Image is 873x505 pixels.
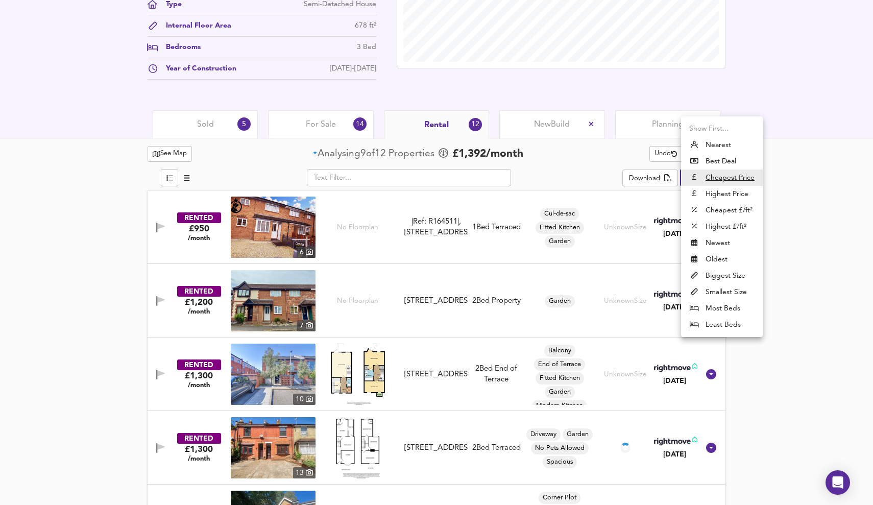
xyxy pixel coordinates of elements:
li: Smallest Size [681,284,763,300]
li: Oldest [681,251,763,268]
li: Least Beds [681,317,763,333]
li: Nearest [681,137,763,153]
li: Biggest Size [681,268,763,284]
li: Most Beds [681,300,763,317]
li: Cheapest £/ft² [681,202,763,219]
li: Highest Price [681,186,763,202]
li: Best Deal [681,153,763,170]
li: Newest [681,235,763,251]
div: Open Intercom Messenger [826,470,850,495]
li: Highest £/ft² [681,219,763,235]
u: Cheapest Price [706,173,755,183]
